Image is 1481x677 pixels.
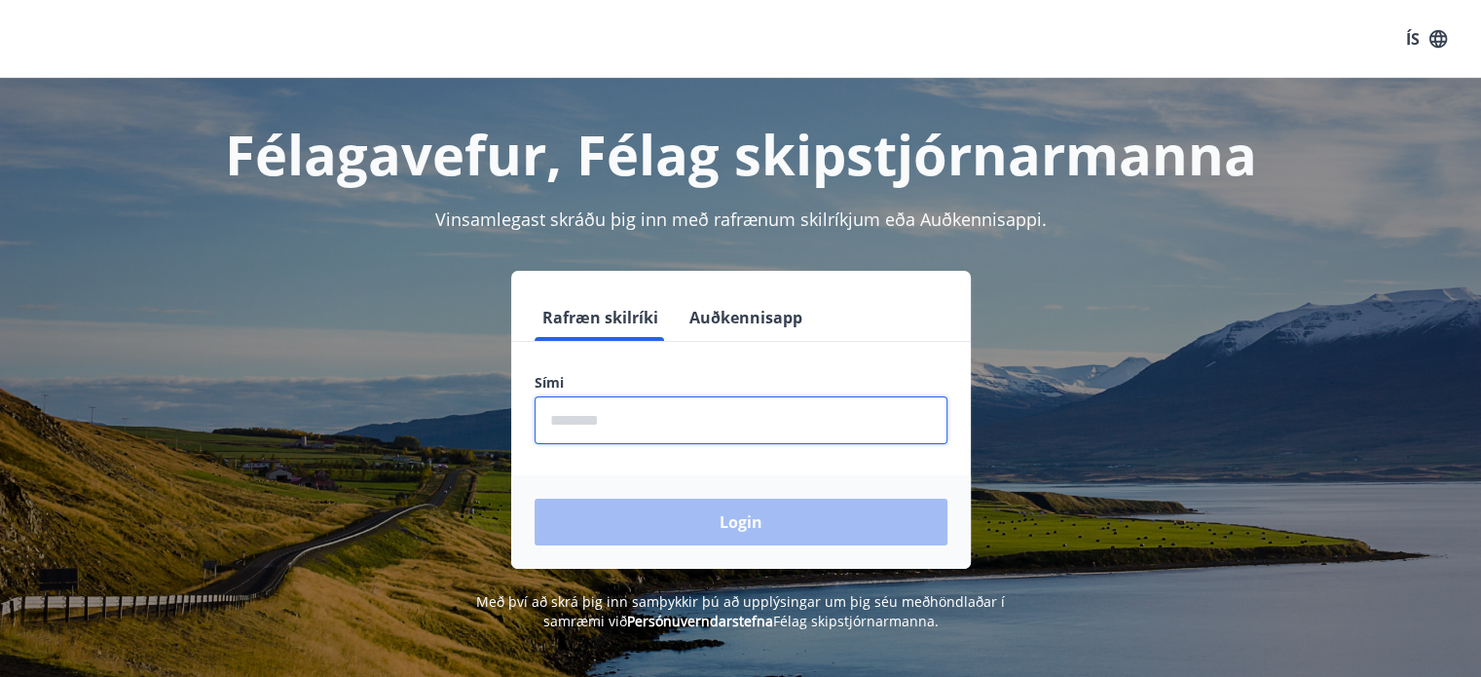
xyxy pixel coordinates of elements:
[535,294,666,341] button: Rafræn skilríki
[535,373,947,393] label: Sími
[1395,21,1458,56] button: ÍS
[476,592,1005,630] span: Með því að skrá þig inn samþykkir þú að upplýsingar um þig séu meðhöndlaðar í samræmi við Félag s...
[435,207,1047,231] span: Vinsamlegast skráðu þig inn með rafrænum skilríkjum eða Auðkennisappi.
[682,294,810,341] button: Auðkennisapp
[627,612,773,630] a: Persónuverndarstefna
[63,117,1419,191] h1: Félagavefur, Félag skipstjórnarmanna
